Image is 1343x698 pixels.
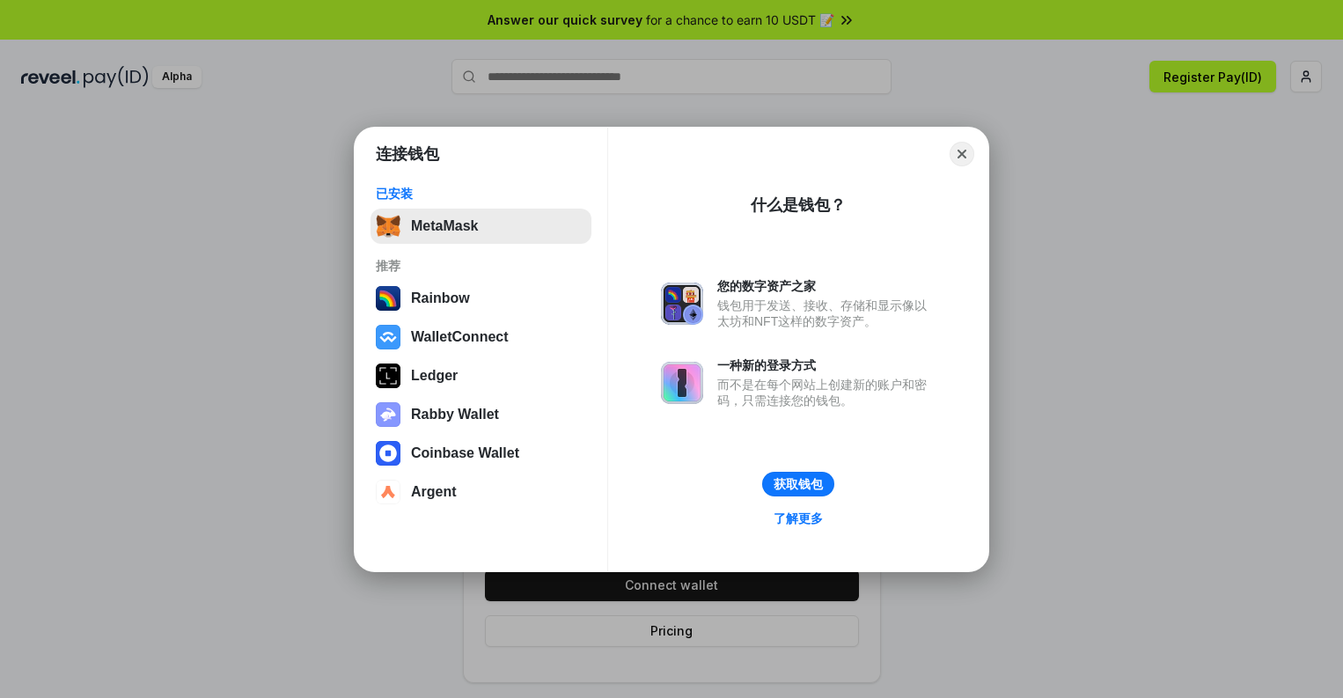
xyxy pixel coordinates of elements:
div: Argent [411,484,457,500]
button: MetaMask [371,209,591,244]
button: Rabby Wallet [371,397,591,432]
a: 了解更多 [763,507,833,530]
div: 而不是在每个网站上创建新的账户和密码，只需连接您的钱包。 [717,377,936,408]
div: 已安装 [376,186,586,202]
div: 一种新的登录方式 [717,357,936,373]
button: WalletConnect [371,320,591,355]
div: 获取钱包 [774,476,823,492]
img: svg+xml,%3Csvg%20xmlns%3D%22http%3A%2F%2Fwww.w3.org%2F2000%2Fsvg%22%20fill%3D%22none%22%20viewBox... [376,402,400,427]
div: Ledger [411,368,458,384]
img: svg+xml,%3Csvg%20xmlns%3D%22http%3A%2F%2Fwww.w3.org%2F2000%2Fsvg%22%20width%3D%2228%22%20height%3... [376,364,400,388]
div: Rainbow [411,290,470,306]
button: Close [950,142,974,166]
button: Ledger [371,358,591,393]
button: 获取钱包 [762,472,834,496]
div: WalletConnect [411,329,509,345]
img: svg+xml,%3Csvg%20xmlns%3D%22http%3A%2F%2Fwww.w3.org%2F2000%2Fsvg%22%20fill%3D%22none%22%20viewBox... [661,362,703,404]
img: svg+xml,%3Csvg%20width%3D%2228%22%20height%3D%2228%22%20viewBox%3D%220%200%2028%2028%22%20fill%3D... [376,325,400,349]
div: Rabby Wallet [411,407,499,422]
div: 钱包用于发送、接收、存储和显示像以太坊和NFT这样的数字资产。 [717,298,936,329]
div: Coinbase Wallet [411,445,519,461]
button: Argent [371,474,591,510]
img: svg+xml,%3Csvg%20fill%3D%22none%22%20height%3D%2233%22%20viewBox%3D%220%200%2035%2033%22%20width%... [376,214,400,239]
div: 了解更多 [774,511,823,526]
div: 什么是钱包？ [751,195,846,216]
h1: 连接钱包 [376,143,439,165]
img: svg+xml,%3Csvg%20width%3D%2228%22%20height%3D%2228%22%20viewBox%3D%220%200%2028%2028%22%20fill%3D... [376,480,400,504]
div: MetaMask [411,218,478,234]
img: svg+xml,%3Csvg%20width%3D%2228%22%20height%3D%2228%22%20viewBox%3D%220%200%2028%2028%22%20fill%3D... [376,441,400,466]
button: Coinbase Wallet [371,436,591,471]
img: svg+xml,%3Csvg%20xmlns%3D%22http%3A%2F%2Fwww.w3.org%2F2000%2Fsvg%22%20fill%3D%22none%22%20viewBox... [661,283,703,325]
div: 您的数字资产之家 [717,278,936,294]
button: Rainbow [371,281,591,316]
img: svg+xml,%3Csvg%20width%3D%22120%22%20height%3D%22120%22%20viewBox%3D%220%200%20120%20120%22%20fil... [376,286,400,311]
div: 推荐 [376,258,586,274]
